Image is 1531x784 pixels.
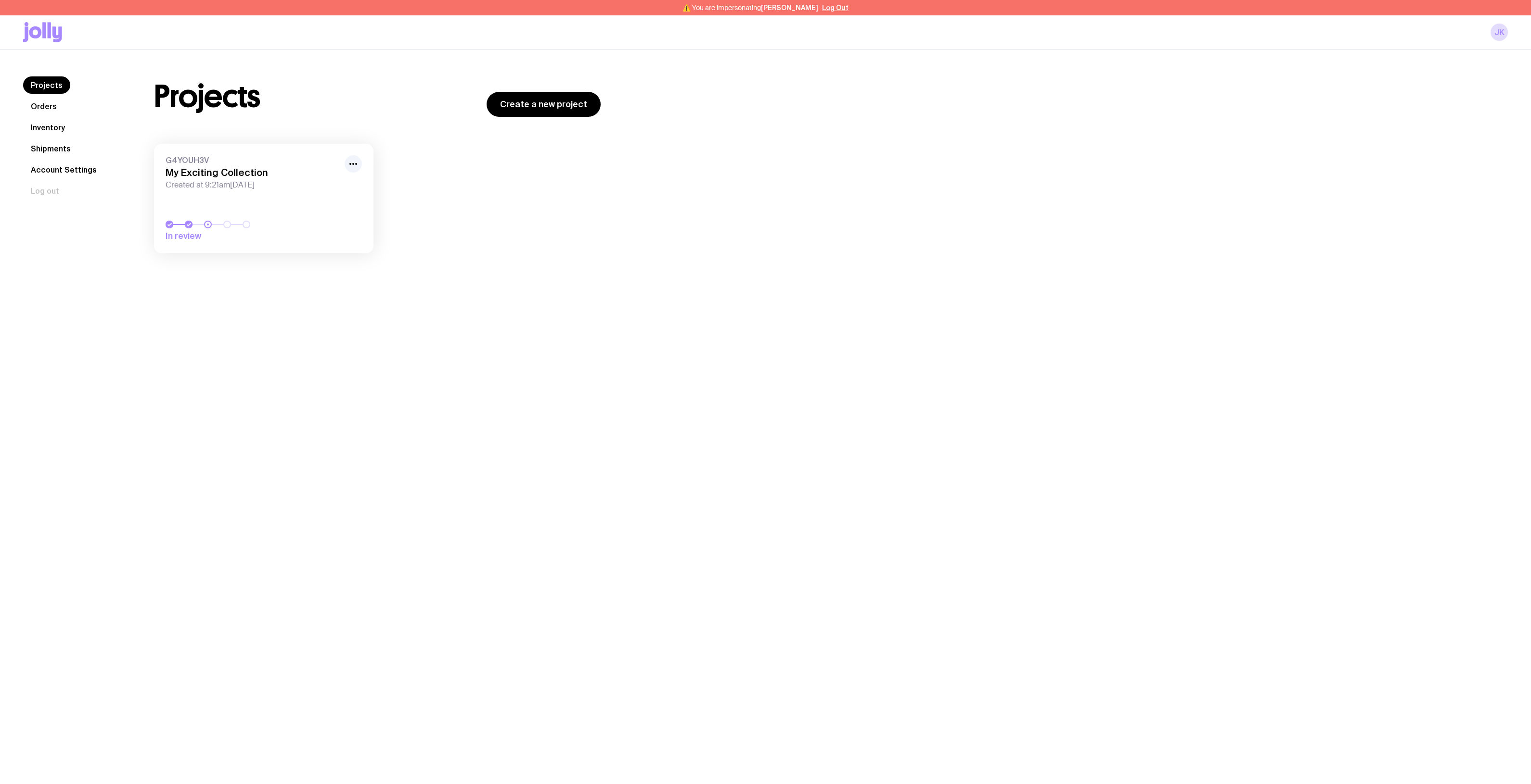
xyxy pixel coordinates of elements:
h1: Projects [154,81,260,112]
span: In review [166,230,300,242]
span: [PERSON_NAME] [761,4,818,12]
button: Log out [23,182,67,199]
a: Account Settings [23,161,104,178]
a: Shipments [23,140,78,157]
a: Projects [23,76,70,94]
span: ⚠️ You are impersonating [682,4,818,12]
a: Create a new project [487,92,601,117]
span: Created at 9:21am[DATE] [166,180,339,190]
h3: My Exciting Collection [166,167,339,178]
a: G4YOUH3VMy Exciting CollectionCreated at 9:21am[DATE]In review [154,144,373,253]
button: Log Out [822,4,849,12]
a: JK [1491,24,1508,41]
span: G4YOUH3V [166,155,339,165]
a: Inventory [23,119,73,136]
a: Orders [23,98,64,115]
